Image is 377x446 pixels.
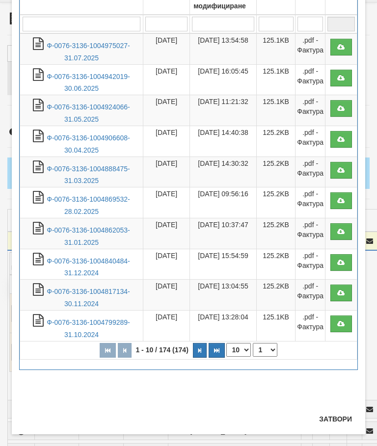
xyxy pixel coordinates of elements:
a: Ф-0076-3136-1004840484-31.12.2024 [47,257,130,277]
a: Ф-0076-3136-1004862053-31.01.2025 [47,226,130,246]
td: 125.2KB [256,218,295,249]
td: 125.2KB [256,249,295,280]
tr: Ф-0076-3136-1004817134-30.11.2024.pdf - Фактура [20,280,357,311]
tr: Ф-0076-3136-1004975027-31.07.2025.pdf - Фактура [20,33,357,64]
td: .pdf - Фактура [296,33,325,64]
td: 125.1KB [256,311,295,341]
td: [DATE] 14:30:32 [190,157,257,187]
select: Страница номер [253,343,277,357]
td: .pdf - Фактура [296,249,325,280]
td: 125.2KB [256,280,295,311]
td: [DATE] [143,187,190,218]
td: [DATE] [143,218,190,249]
td: .pdf - Фактура [296,95,325,126]
tr: Ф-0076-3136-1004942019-30.06.2025.pdf - Фактура [20,64,357,95]
button: Предишна страница [118,343,132,358]
tr: Ф-0076-3136-1004869532-28.02.2025.pdf - Фактура [20,187,357,218]
button: Следваща страница [193,343,207,358]
a: Ф-0076-3136-1004817134-30.11.2024 [47,288,130,308]
td: .pdf - Фактура [296,126,325,157]
a: Ф-0076-3136-1004799289-31.10.2024 [47,318,130,339]
td: [DATE] 16:05:45 [190,64,257,95]
a: Ф-0076-3136-1004975027-31.07.2025 [47,42,130,62]
td: [DATE] 11:21:32 [190,95,257,126]
td: 125.1KB [256,64,295,95]
td: [DATE] [143,311,190,341]
td: [DATE] [143,249,190,280]
tr: Ф-0076-3136-1004862053-31.01.2025.pdf - Фактура [20,218,357,249]
span: 1 - 10 / 174 (174) [133,346,190,354]
a: Ф-0076-3136-1004942019-30.06.2025 [47,73,130,93]
td: [DATE] 13:04:55 [190,280,257,311]
td: 125.2KB [256,187,295,218]
tr: Ф-0076-3136-1004799289-31.10.2024.pdf - Фактура [20,311,357,341]
tr: Ф-0076-3136-1004840484-31.12.2024.pdf - Фактура [20,249,357,280]
td: [DATE] [143,157,190,187]
td: 125.2KB [256,157,295,187]
tr: Ф-0076-3136-1004888475-31.03.2025.pdf - Фактура [20,157,357,187]
a: Ф-0076-3136-1004906608-30.04.2025 [47,134,130,154]
td: 125.2KB [256,126,295,157]
tr: Ф-0076-3136-1004906608-30.04.2025.pdf - Фактура [20,126,357,157]
td: [DATE] [143,64,190,95]
a: Ф-0076-3136-1004869532-28.02.2025 [47,195,130,215]
td: .pdf - Фактура [296,64,325,95]
td: 125.1KB [256,95,295,126]
tr: Ф-0076-3136-1004924066-31.05.2025.pdf - Фактура [20,95,357,126]
td: .pdf - Фактура [296,218,325,249]
td: [DATE] [143,126,190,157]
select: Брой редове на страница [226,343,251,357]
td: [DATE] [143,95,190,126]
td: [DATE] 10:37:47 [190,218,257,249]
td: [DATE] [143,33,190,64]
a: Ф-0076-3136-1004888475-31.03.2025 [47,165,130,185]
td: [DATE] 14:40:38 [190,126,257,157]
td: [DATE] 15:54:59 [190,249,257,280]
td: [DATE] 13:54:58 [190,33,257,64]
td: .pdf - Фактура [296,311,325,341]
button: Последна страница [209,343,225,358]
td: [DATE] 09:56:16 [190,187,257,218]
button: Първа страница [100,343,116,358]
td: .pdf - Фактура [296,187,325,218]
button: Затвори [313,411,358,427]
td: .pdf - Фактура [296,280,325,311]
td: .pdf - Фактура [296,157,325,187]
td: [DATE] [143,280,190,311]
td: 125.1KB [256,33,295,64]
td: [DATE] 13:28:04 [190,311,257,341]
a: Ф-0076-3136-1004924066-31.05.2025 [47,103,130,123]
